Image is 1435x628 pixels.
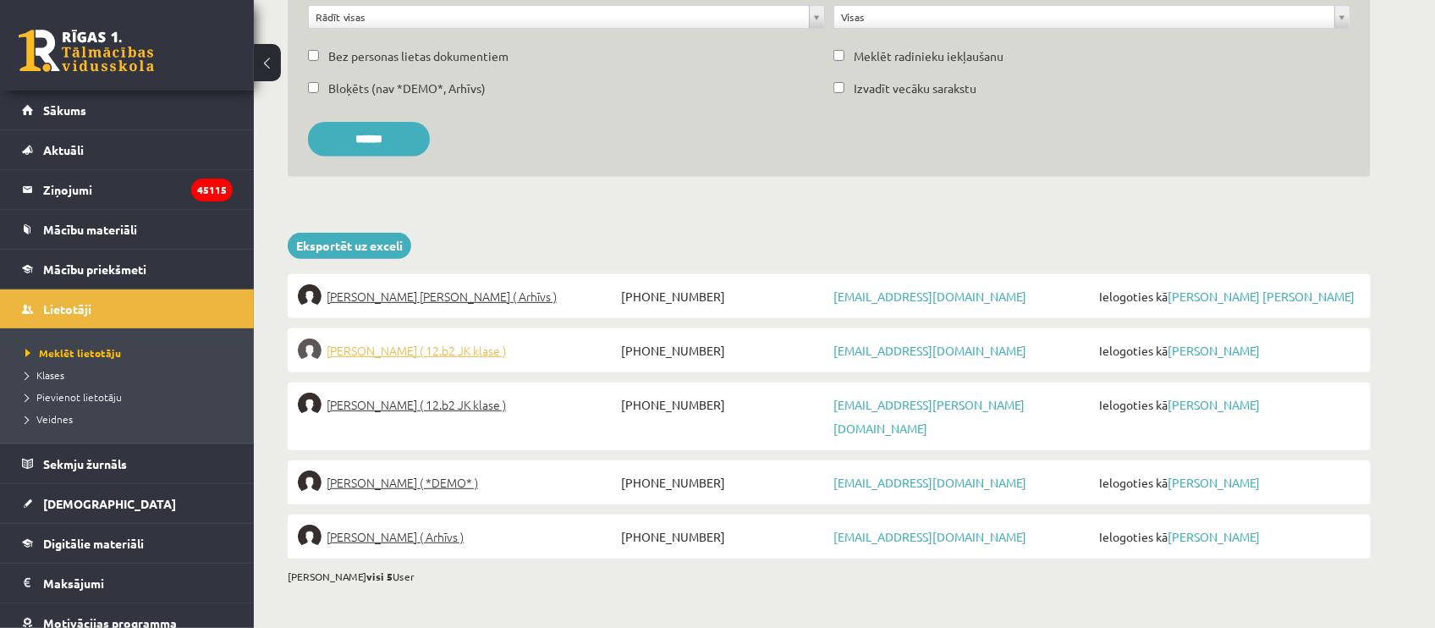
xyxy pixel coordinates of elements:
span: Ielogoties kā [1095,284,1361,308]
span: Lietotāji [43,301,91,317]
a: Digitālie materiāli [22,524,233,563]
a: [EMAIL_ADDRESS][DOMAIN_NAME] [833,475,1026,490]
span: [PHONE_NUMBER] [617,525,829,548]
a: Sekmju žurnāls [22,444,233,483]
span: Ielogoties kā [1095,471,1361,494]
img: Ingus Zemturis [298,525,322,548]
a: [PERSON_NAME] [PERSON_NAME] ( Arhīvs ) [298,284,617,308]
a: [PERSON_NAME] ( 12.b2 JK klase ) [298,393,617,416]
i: 45115 [191,179,233,201]
span: [PERSON_NAME] [PERSON_NAME] ( Arhīvs ) [327,284,557,308]
a: Veidnes [25,411,237,427]
a: [PERSON_NAME] ( 12.b2 JK klase ) [298,339,617,362]
a: [PERSON_NAME] [1168,397,1260,412]
span: [PERSON_NAME] ( 12.b2 JK klase ) [327,339,506,362]
span: [PHONE_NUMBER] [617,339,829,362]
span: Klases [25,368,64,382]
div: [PERSON_NAME] User [288,569,1371,584]
span: Rādīt visas [316,6,802,28]
a: Sākums [22,91,233,129]
span: Pievienot lietotāju [25,390,122,404]
span: Ielogoties kā [1095,393,1361,416]
a: [EMAIL_ADDRESS][DOMAIN_NAME] [833,289,1026,304]
a: Maksājumi [22,564,233,603]
a: Rādīt visas [309,6,824,28]
span: Visas [841,6,1328,28]
a: Visas [834,6,1350,28]
a: [DEMOGRAPHIC_DATA] [22,484,233,523]
a: [EMAIL_ADDRESS][DOMAIN_NAME] [833,529,1026,544]
span: [PERSON_NAME] ( 12.b2 JK klase ) [327,393,506,416]
a: Meklēt lietotāju [25,345,237,361]
img: Emīlija Ance Kalniņa [298,284,322,308]
legend: Ziņojumi [43,170,233,209]
span: Ielogoties kā [1095,339,1361,362]
span: [PHONE_NUMBER] [617,393,829,416]
a: Pievienot lietotāju [25,389,237,405]
b: visi 5 [366,570,393,583]
a: [PERSON_NAME] [1168,529,1260,544]
a: Rīgas 1. Tālmācības vidusskola [19,30,154,72]
a: [PERSON_NAME] [1168,343,1260,358]
a: [PERSON_NAME] ( Arhīvs ) [298,525,617,548]
a: [EMAIL_ADDRESS][PERSON_NAME][DOMAIN_NAME] [833,397,1025,436]
span: [PERSON_NAME] ( Arhīvs ) [327,525,464,548]
legend: Maksājumi [43,564,233,603]
span: Digitālie materiāli [43,536,144,551]
label: Izvadīt vecāku sarakstu [854,80,976,97]
span: Sekmju žurnāls [43,456,127,471]
span: Aktuāli [43,142,84,157]
a: [PERSON_NAME] [1168,475,1260,490]
span: [PHONE_NUMBER] [617,284,829,308]
label: Bloķēts (nav *DEMO*, Arhīvs) [328,80,486,97]
span: Sākums [43,102,86,118]
span: Meklēt lietotāju [25,346,121,360]
label: Meklēt radinieku iekļaušanu [854,47,1003,65]
img: Mārtiņš Zaļzirnis [298,471,322,494]
a: [PERSON_NAME] [PERSON_NAME] [1168,289,1355,304]
a: Aktuāli [22,130,233,169]
img: Ernests Muška [298,393,322,416]
a: Mācību priekšmeti [22,250,233,289]
span: Mācību materiāli [43,222,137,237]
span: [DEMOGRAPHIC_DATA] [43,496,176,511]
a: Eksportēt uz exceli [288,233,411,259]
a: Klases [25,367,237,383]
img: Valērija Mosunova [298,339,322,362]
a: [PERSON_NAME] ( *DEMO* ) [298,471,617,494]
span: Ielogoties kā [1095,525,1361,548]
a: [EMAIL_ADDRESS][DOMAIN_NAME] [833,343,1026,358]
label: Bez personas lietas dokumentiem [328,47,509,65]
a: Mācību materiāli [22,210,233,249]
a: Lietotāji [22,289,233,328]
span: Veidnes [25,412,73,426]
span: Mācību priekšmeti [43,262,146,277]
span: [PHONE_NUMBER] [617,471,829,494]
a: Ziņojumi45115 [22,170,233,209]
span: [PERSON_NAME] ( *DEMO* ) [327,471,478,494]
